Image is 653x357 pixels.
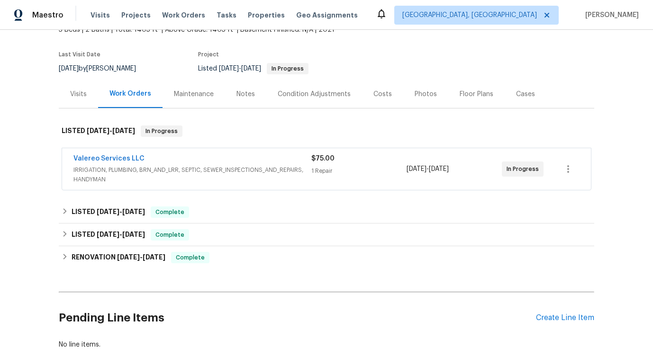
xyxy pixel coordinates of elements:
span: $75.00 [311,155,335,162]
div: LISTED [DATE]-[DATE]In Progress [59,116,594,146]
div: No line items. [59,340,594,349]
span: [DATE] [97,231,119,238]
span: Tasks [217,12,236,18]
div: Maintenance [174,89,214,99]
span: Project [198,52,219,57]
span: [GEOGRAPHIC_DATA], [GEOGRAPHIC_DATA] [402,10,537,20]
span: [DATE] [87,127,109,134]
div: Work Orders [109,89,151,98]
span: [DATE] [97,208,119,215]
span: In Progress [268,66,308,71]
span: 3 Beds | 2 Baths | Total: 1405 ft² | Above Grade: 1405 ft² | Basement Finished: N/A | 2021 [59,25,402,35]
span: In Progress [142,126,181,136]
span: [PERSON_NAME] [581,10,639,20]
span: [DATE] [219,65,239,72]
span: In Progress [507,164,543,174]
div: 1 Repair [311,166,407,176]
span: - [97,231,145,238]
span: Work Orders [162,10,205,20]
a: Valereo Services LLC [73,155,145,162]
div: Cases [516,89,535,99]
div: Costs [373,89,392,99]
span: [DATE] [112,127,135,134]
span: Last Visit Date [59,52,100,57]
h6: LISTED [72,206,145,218]
div: LISTED [DATE]-[DATE]Complete [59,223,594,246]
span: Listed [198,65,308,72]
span: Geo Assignments [296,10,358,20]
span: - [97,208,145,215]
span: [DATE] [122,231,145,238]
span: - [407,164,449,174]
h6: LISTED [62,125,135,137]
span: [DATE] [122,208,145,215]
span: [DATE] [241,65,261,72]
span: [DATE] [59,65,79,72]
span: - [219,65,261,72]
h6: LISTED [72,229,145,241]
h2: Pending Line Items [59,296,536,340]
h6: RENOVATION [72,252,165,263]
div: RENOVATION [DATE]-[DATE]Complete [59,246,594,269]
div: Floor Plans [460,89,493,99]
span: Projects [121,10,151,20]
div: Notes [236,89,255,99]
div: Condition Adjustments [278,89,351,99]
span: [DATE] [143,254,165,260]
div: by [PERSON_NAME] [59,63,147,74]
span: Complete [172,253,209,262]
span: Maestro [32,10,63,20]
span: Complete [152,207,188,217]
div: Create Line Item [536,313,594,322]
span: Visits [91,10,110,20]
div: Visits [70,89,87,99]
span: [DATE] [407,166,426,172]
span: IRRIGATION, PLUMBING, BRN_AND_LRR, SEPTIC, SEWER_INSPECTIONS_AND_REPAIRS, HANDYMAN [73,165,311,184]
span: - [87,127,135,134]
div: LISTED [DATE]-[DATE]Complete [59,201,594,223]
span: [DATE] [117,254,140,260]
span: Properties [248,10,285,20]
span: - [117,254,165,260]
span: [DATE] [429,166,449,172]
span: Complete [152,230,188,240]
div: Photos [415,89,437,99]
